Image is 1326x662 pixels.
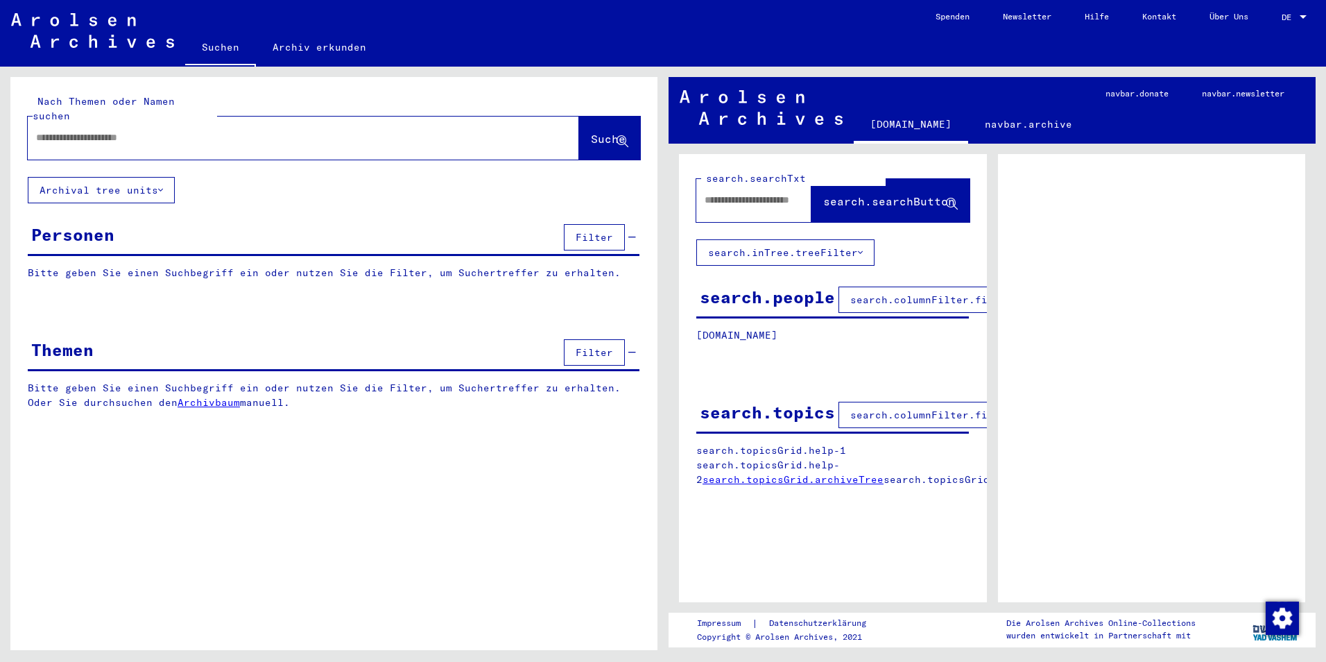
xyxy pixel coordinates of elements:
[256,31,383,64] a: Archiv erkunden
[696,328,969,343] p: [DOMAIN_NAME]
[591,132,626,146] span: Suche
[1006,629,1196,642] p: wurden entwickelt in Partnerschaft mit
[854,108,968,144] a: [DOMAIN_NAME]
[564,339,625,366] button: Filter
[1282,12,1297,22] span: DE
[33,95,175,122] mat-label: Nach Themen oder Namen suchen
[838,287,1024,313] button: search.columnFilter.filter
[31,222,114,247] div: Personen
[1266,602,1299,635] img: Zustimmung ändern
[1250,612,1302,647] img: yv_logo.png
[564,224,625,251] button: Filter
[11,13,174,48] img: Arolsen_neg.svg
[850,294,1012,306] span: search.columnFilter.filter
[178,396,240,409] a: Archivbaum
[697,631,883,643] p: Copyright © Arolsen Archives, 2021
[703,473,884,486] a: search.topicsGrid.archiveTree
[850,409,1012,421] span: search.columnFilter.filter
[1006,617,1196,629] p: Die Arolsen Archives Online-Collections
[696,443,970,487] p: search.topicsGrid.help-1 search.topicsGrid.help-2 search.topicsGrid.manually.
[1185,77,1301,110] a: navbar.newsletter
[823,194,955,208] span: search.searchButton
[680,90,843,125] img: Arolsen_neg.svg
[696,239,875,266] button: search.inTree.treeFilter
[579,117,640,160] button: Suche
[31,337,94,362] div: Themen
[838,402,1024,428] button: search.columnFilter.filter
[758,616,883,631] a: Datenschutzerklärung
[576,346,613,359] span: Filter
[700,285,835,309] div: search.people
[576,231,613,244] span: Filter
[185,31,256,67] a: Suchen
[968,108,1089,141] a: navbar.archive
[1089,77,1185,110] a: navbar.donate
[28,381,640,410] p: Bitte geben Sie einen Suchbegriff ein oder nutzen Sie die Filter, um Suchertreffer zu erhalten. O...
[697,616,883,631] div: |
[700,400,835,425] div: search.topics
[28,266,639,280] p: Bitte geben Sie einen Suchbegriff ein oder nutzen Sie die Filter, um Suchertreffer zu erhalten.
[28,177,175,203] button: Archival tree units
[706,172,806,185] mat-label: search.searchTxt
[697,616,752,631] a: Impressum
[811,179,970,222] button: search.searchButton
